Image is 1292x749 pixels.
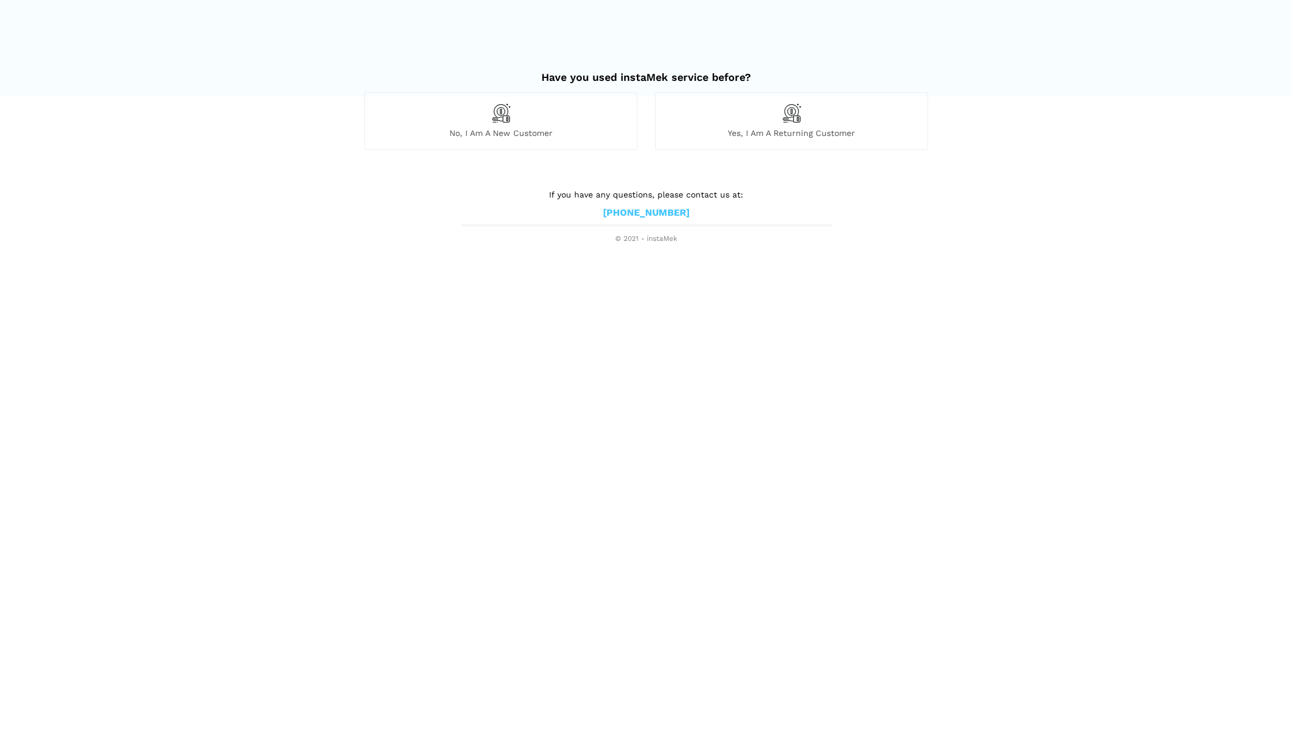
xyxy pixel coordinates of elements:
[364,59,928,84] h2: Have you used instaMek service before?
[462,188,831,201] p: If you have any questions, please contact us at:
[365,128,637,138] span: No, I am a new customer
[656,128,928,138] span: Yes, I am a returning customer
[603,207,690,219] a: [PHONE_NUMBER]
[462,234,831,244] span: © 2021 - instaMek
